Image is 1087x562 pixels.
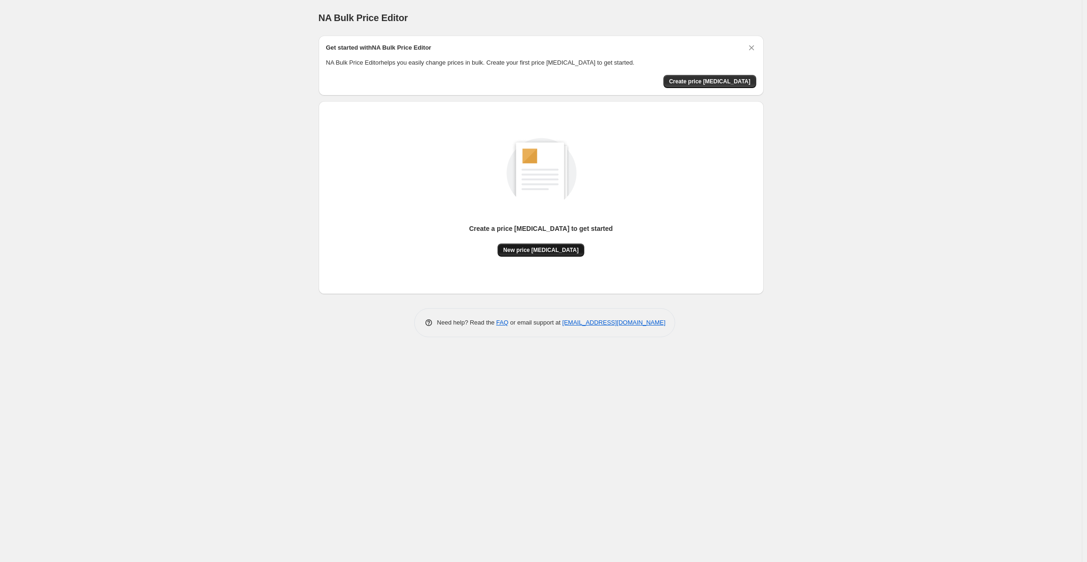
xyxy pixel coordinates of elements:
[437,319,497,326] span: Need help? Read the
[503,246,579,254] span: New price [MEDICAL_DATA]
[669,78,751,85] span: Create price [MEDICAL_DATA]
[562,319,665,326] a: [EMAIL_ADDRESS][DOMAIN_NAME]
[469,224,613,233] p: Create a price [MEDICAL_DATA] to get started
[747,43,756,52] button: Dismiss card
[498,244,584,257] button: New price [MEDICAL_DATA]
[508,319,562,326] span: or email support at
[319,13,408,23] span: NA Bulk Price Editor
[326,58,756,67] p: NA Bulk Price Editor helps you easily change prices in bulk. Create your first price [MEDICAL_DAT...
[326,43,432,52] h2: Get started with NA Bulk Price Editor
[496,319,508,326] a: FAQ
[663,75,756,88] button: Create price change job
